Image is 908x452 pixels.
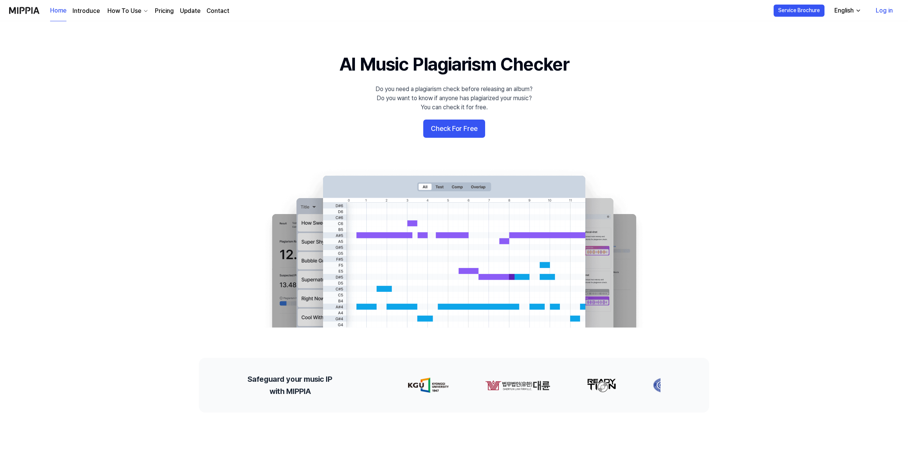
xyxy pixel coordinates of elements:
button: How To Use [106,6,149,16]
img: partner-logo-3 [446,378,470,393]
div: How To Use [106,6,143,16]
button: English [828,3,866,18]
button: Service Brochure [774,5,824,17]
a: Pricing [155,6,174,16]
a: Home [50,0,66,21]
div: English [833,6,855,15]
a: Update [180,6,200,16]
div: Do you need a plagiarism check before releasing an album? Do you want to know if anyone has plagi... [375,85,533,112]
img: partner-logo-2 [380,378,410,393]
a: Introduce [73,6,100,16]
button: Check For Free [423,120,485,138]
img: partner-logo-6 [624,378,701,393]
img: partner-logo-5 [560,378,587,393]
a: Contact [207,6,229,16]
img: partner-logo-4 [506,378,523,393]
img: main Image [257,168,651,328]
h2: Safeguard your music IP with MIPPIA [247,373,332,397]
h1: AI Music Plagiarism Checker [339,52,569,77]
